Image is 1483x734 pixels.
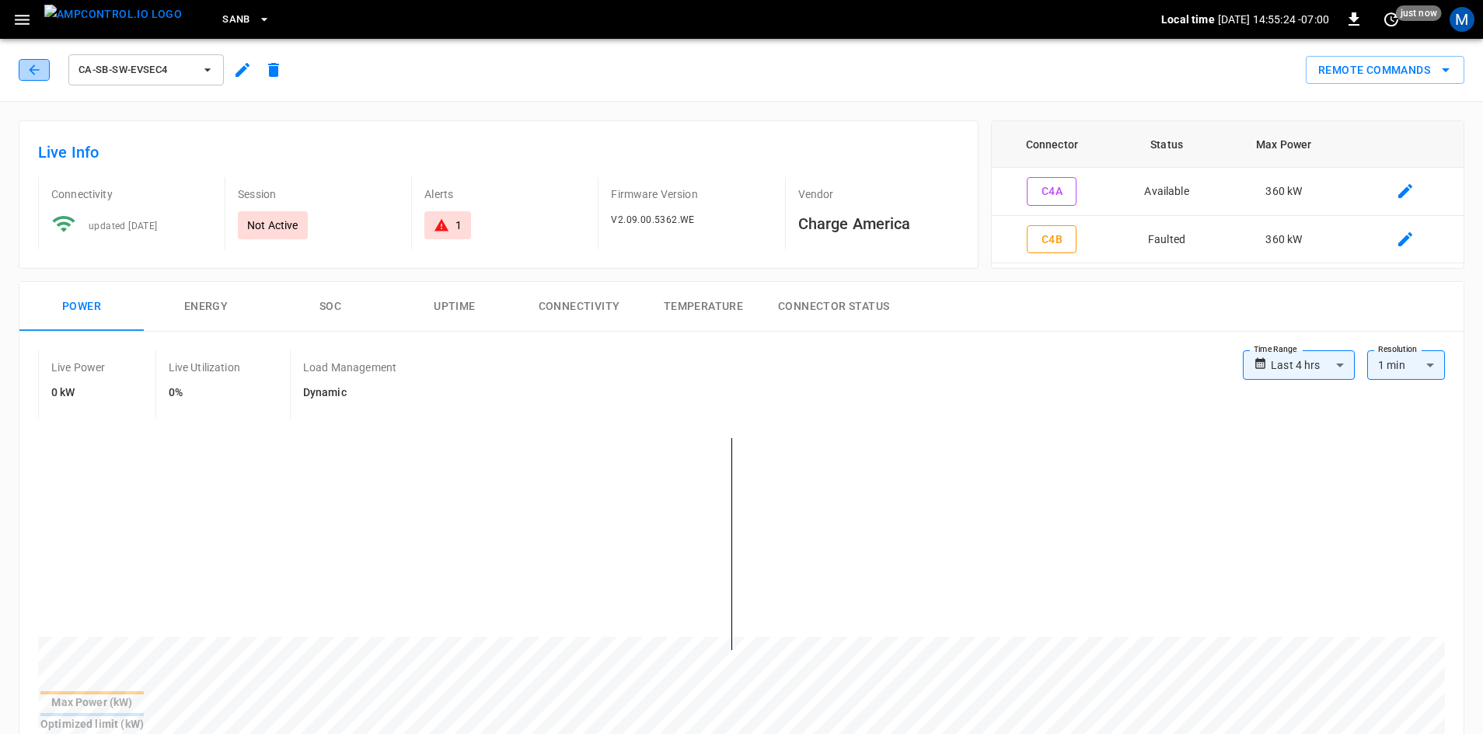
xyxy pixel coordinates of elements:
td: 360 kW [1221,216,1347,264]
p: Load Management [303,360,396,375]
button: SanB [216,5,277,35]
span: SanB [222,11,250,29]
p: [DATE] 14:55:24 -07:00 [1218,12,1329,27]
button: C4B [1027,225,1076,254]
p: Live Utilization [169,360,240,375]
p: Firmware Version [611,186,772,202]
div: Last 4 hrs [1271,350,1355,380]
div: 1 [455,217,462,233]
th: Connector [992,121,1112,168]
p: Local time [1161,12,1215,27]
button: Uptime [393,282,517,332]
button: set refresh interval [1379,7,1404,32]
p: Connectivity [51,186,212,202]
img: ampcontrol.io logo [44,5,182,24]
button: Remote Commands [1306,56,1464,85]
th: Status [1112,121,1221,168]
div: 1 min [1367,350,1445,380]
p: Live Power [51,360,106,375]
h6: Live Info [38,140,959,165]
span: updated [DATE] [89,221,158,231]
span: just now [1396,5,1442,21]
span: V2.09.00.5362.WE [611,214,694,225]
div: profile-icon [1450,7,1474,32]
button: Connectivity [517,282,641,332]
div: remote commands options [1306,56,1464,85]
label: Time Range [1254,343,1297,356]
label: Resolution [1378,343,1417,356]
h6: Dynamic [303,384,396,402]
span: ca-sb-sw-evseC4 [79,61,194,79]
th: Max Power [1221,121,1347,168]
p: Not Active [247,217,298,233]
p: Vendor [798,186,959,202]
button: Power [19,282,144,332]
h6: 0% [169,384,240,402]
button: Energy [144,282,268,332]
button: Temperature [641,282,766,332]
p: Alerts [424,186,585,202]
button: ca-sb-sw-evseC4 [68,54,224,85]
td: 360 kW [1221,168,1347,216]
td: Available [1112,168,1221,216]
table: connector table [992,121,1464,263]
h6: 0 kW [51,384,106,402]
td: Faulted [1112,216,1221,264]
button: C4A [1027,177,1076,206]
button: SOC [268,282,393,332]
h6: Charge America [798,211,959,236]
p: Session [238,186,399,202]
button: Connector Status [766,282,902,332]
